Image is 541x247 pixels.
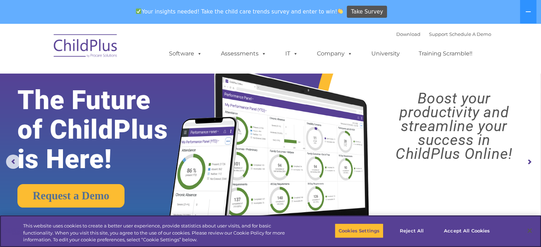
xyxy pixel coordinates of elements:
[133,5,346,18] span: Your insights needed! Take the child care trends survey and enter to win!
[351,6,383,18] span: Take Survey
[396,31,491,37] font: |
[412,47,479,61] a: Training Scramble!!
[440,223,494,238] button: Accept All Cookies
[99,76,129,81] span: Phone number
[310,47,360,61] a: Company
[17,184,124,208] a: Request a Demo
[99,47,121,52] span: Last name
[338,9,343,14] img: 👏
[17,85,190,174] rs-layer: The Future of ChildPlus is Here!
[335,223,383,238] button: Cookies Settings
[136,9,141,14] img: ✅
[278,47,305,61] a: IT
[50,29,121,65] img: ChildPlus by Procare Solutions
[396,31,420,37] a: Download
[23,222,298,243] div: This website uses cookies to create a better user experience, provide statistics about user visit...
[162,47,209,61] a: Software
[374,91,534,161] rs-layer: Boost your productivity and streamline your success in ChildPlus Online!
[449,31,491,37] a: Schedule A Demo
[364,47,407,61] a: University
[429,31,448,37] a: Support
[522,223,537,238] button: Close
[347,6,387,18] a: Take Survey
[214,47,274,61] a: Assessments
[389,223,434,238] button: Reject All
